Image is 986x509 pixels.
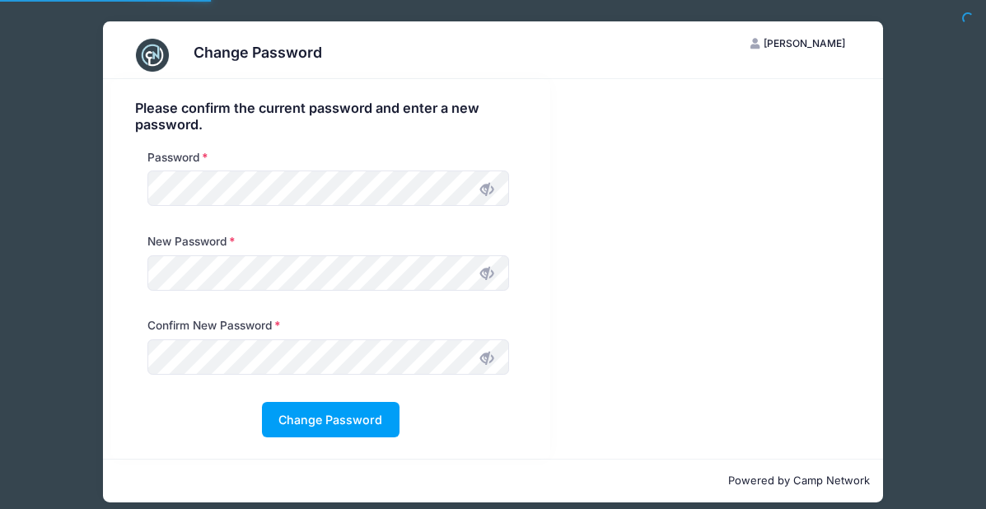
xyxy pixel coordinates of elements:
[135,100,526,133] h4: Please confirm the current password and enter a new password.
[147,149,208,166] label: Password
[147,233,236,250] label: New Password
[116,473,870,489] p: Powered by Camp Network
[136,39,169,72] img: CampNetwork
[736,30,859,58] button: [PERSON_NAME]
[262,402,400,437] button: Change Password
[764,37,845,49] span: [PERSON_NAME]
[147,317,281,334] label: Confirm New Password
[194,44,322,61] h3: Change Password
